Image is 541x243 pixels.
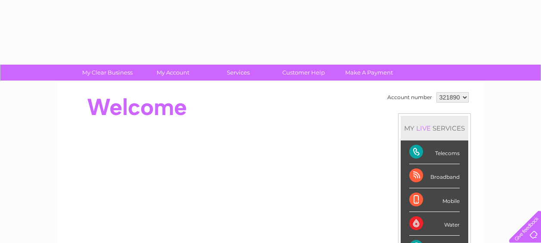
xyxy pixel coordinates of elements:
a: My Account [137,65,208,81]
div: Broadband [409,164,460,188]
a: Customer Help [268,65,339,81]
td: Account number [385,90,434,105]
div: Telecoms [409,140,460,164]
a: Make A Payment [334,65,405,81]
div: LIVE [414,124,433,132]
div: Mobile [409,188,460,212]
div: MY SERVICES [401,116,468,140]
a: Services [203,65,274,81]
div: Water [409,212,460,236]
a: My Clear Business [72,65,143,81]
